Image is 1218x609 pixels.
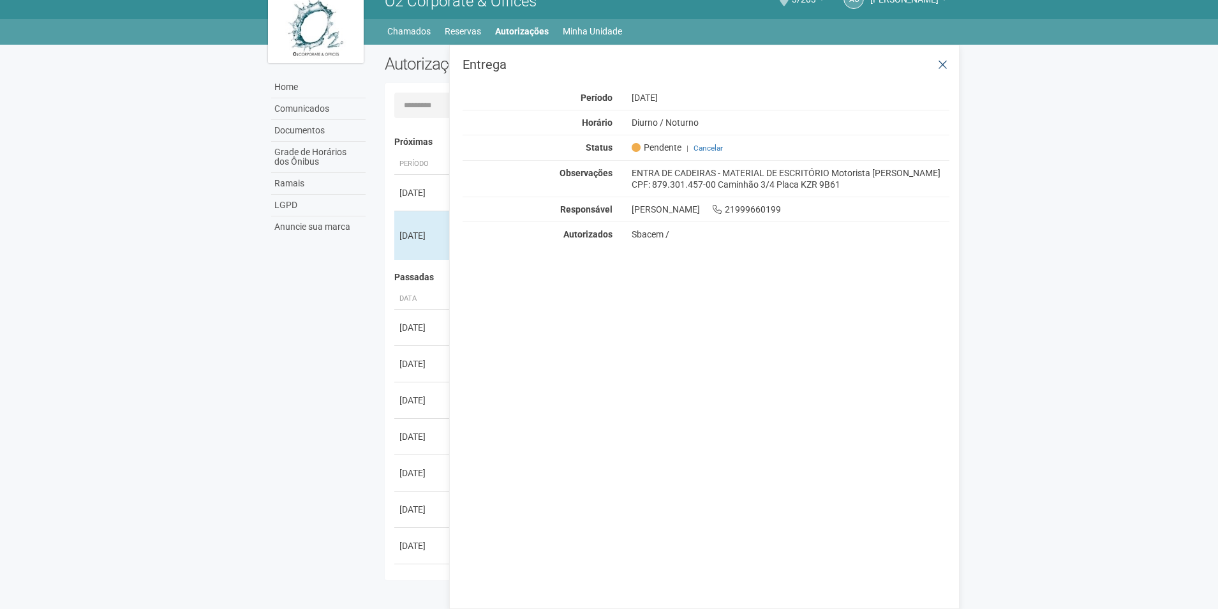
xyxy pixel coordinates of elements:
[622,117,960,128] div: Diurno / Noturno
[586,142,613,153] strong: Status
[399,430,447,443] div: [DATE]
[271,98,366,120] a: Comunicados
[399,357,447,370] div: [DATE]
[385,54,658,73] h2: Autorizações
[445,22,481,40] a: Reservas
[271,173,366,195] a: Ramais
[399,394,447,407] div: [DATE]
[394,273,941,282] h4: Passadas
[399,229,447,242] div: [DATE]
[463,58,949,71] h3: Entrega
[394,289,452,310] th: Data
[563,229,613,239] strong: Autorizados
[495,22,549,40] a: Autorizações
[399,503,447,516] div: [DATE]
[271,195,366,216] a: LGPD
[399,186,447,199] div: [DATE]
[399,321,447,334] div: [DATE]
[560,204,613,214] strong: Responsável
[687,144,688,153] span: |
[387,22,431,40] a: Chamados
[399,539,447,552] div: [DATE]
[622,204,960,215] div: [PERSON_NAME] 21999660199
[271,77,366,98] a: Home
[622,167,960,190] div: ENTRA DE CADEIRAS - MATERIAL DE ESCRITÓRIO Motorista [PERSON_NAME] CPF: 879.301.457-00 Caminhão 3...
[271,216,366,237] a: Anuncie sua marca
[582,117,613,128] strong: Horário
[581,93,613,103] strong: Período
[622,92,960,103] div: [DATE]
[271,120,366,142] a: Documentos
[394,137,941,147] h4: Próximas
[271,142,366,173] a: Grade de Horários dos Ônibus
[694,144,723,153] a: Cancelar
[632,142,681,153] span: Pendente
[632,229,950,240] div: Sbacem /
[399,467,447,479] div: [DATE]
[560,168,613,178] strong: Observações
[394,154,452,175] th: Período
[563,22,622,40] a: Minha Unidade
